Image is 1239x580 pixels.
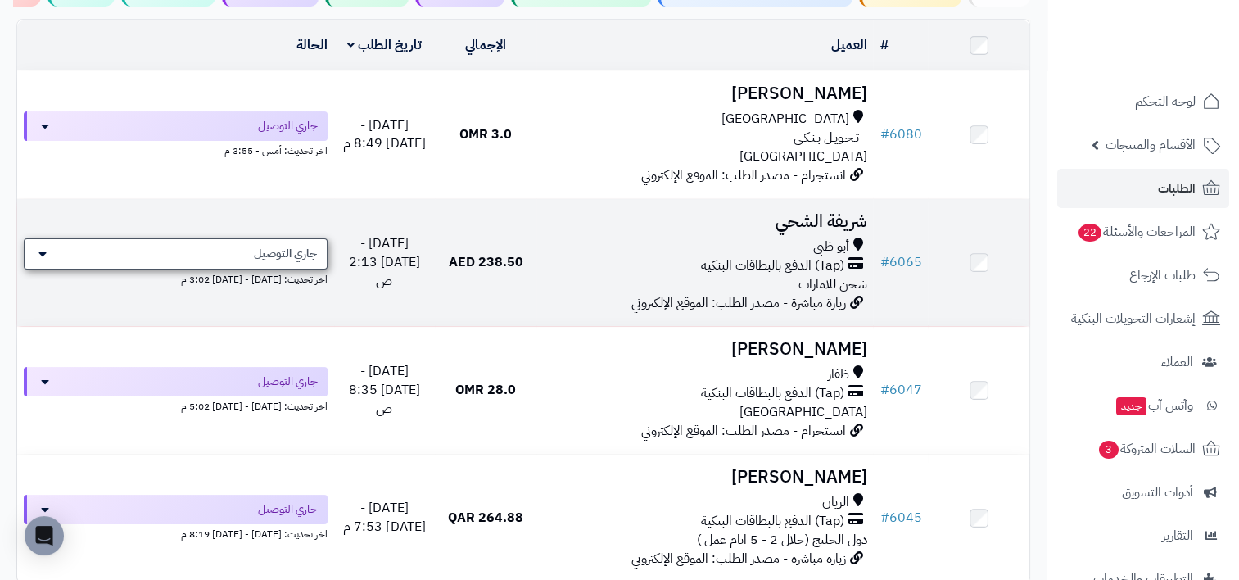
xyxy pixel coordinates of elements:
span: 264.88 QAR [448,508,523,528]
span: أبو ظبي [812,238,848,256]
a: #6047 [880,380,921,400]
a: الإجمالي [465,35,506,55]
h3: [PERSON_NAME] [543,468,867,487]
span: العملاء [1161,351,1193,374]
span: إشعارات التحويلات البنكية [1071,307,1196,330]
span: جاري التوصيل [254,246,317,262]
span: # [880,252,889,272]
span: المراجعات والأسئلة [1077,220,1196,243]
span: [GEOGRAPHIC_DATA] [739,402,866,422]
span: زيارة مباشرة - مصدر الطلب: الموقع الإلكتروني [631,293,845,313]
span: 3 [1099,441,1119,459]
div: اخر تحديث: [DATE] - [DATE] 8:19 م [24,524,328,541]
span: دول الخليج (خلال 2 - 5 ايام عمل ) [696,530,866,550]
a: #6080 [880,125,921,144]
a: المراجعات والأسئلة22 [1057,212,1229,251]
a: العميل [830,35,866,55]
span: [DATE] - [DATE] 8:35 ص [349,361,420,419]
span: جديد [1116,397,1146,415]
span: شحن للامارات [798,274,866,294]
span: ظفار [827,365,848,384]
span: انستجرام - مصدر الطلب: الموقع الإلكتروني [640,421,845,441]
span: # [880,125,889,144]
span: 238.50 AED [449,252,523,272]
h3: [PERSON_NAME] [543,84,867,103]
a: #6065 [880,252,921,272]
span: الطلبات [1158,177,1196,200]
span: [DATE] - [DATE] 2:13 ص [349,233,420,291]
span: # [880,380,889,400]
span: جاري التوصيل [258,501,318,518]
span: تـحـويـل بـنـكـي [793,129,858,147]
a: أدوات التسويق [1057,473,1229,512]
span: 28.0 OMR [455,380,516,400]
span: الريان [821,493,848,512]
span: (Tap) الدفع بالبطاقات البنكية [700,512,843,531]
span: التقارير [1162,524,1193,547]
span: أدوات التسويق [1122,481,1193,504]
span: [DATE] - [DATE] 7:53 م [343,498,425,537]
span: 3.0 OMR [459,125,512,144]
a: # [880,35,888,55]
img: logo-2.png [1128,12,1223,47]
span: انستجرام - مصدر الطلب: الموقع الإلكتروني [640,165,845,185]
span: (Tap) الدفع بالبطاقات البنكية [700,384,843,403]
div: اخر تحديث: [DATE] - [DATE] 5:02 م [24,396,328,414]
a: العملاء [1057,342,1229,382]
span: جاري التوصيل [258,374,318,390]
span: # [880,508,889,528]
a: لوحة التحكم [1057,82,1229,121]
div: Open Intercom Messenger [25,516,64,555]
a: التقارير [1057,516,1229,555]
a: الطلبات [1057,169,1229,208]
h3: [PERSON_NAME] [543,340,867,359]
a: #6045 [880,508,921,528]
span: [GEOGRAPHIC_DATA] [721,110,848,129]
span: الأقسام والمنتجات [1106,134,1196,156]
span: لوحة التحكم [1135,90,1196,113]
a: السلات المتروكة3 [1057,429,1229,469]
a: وآتس آبجديد [1057,386,1229,425]
span: طلبات الإرجاع [1129,264,1196,287]
h3: شريفة الشحي [543,212,867,231]
span: وآتس آب [1115,394,1193,417]
div: اخر تحديث: أمس - 3:55 م [24,141,328,158]
a: طلبات الإرجاع [1057,256,1229,295]
a: الحالة [296,35,328,55]
span: السلات المتروكة [1097,437,1196,460]
span: جاري التوصيل [258,118,318,134]
div: اخر تحديث: [DATE] - [DATE] 3:02 م [24,270,328,287]
span: 22 [1078,224,1102,242]
a: تاريخ الطلب [347,35,422,55]
span: زيارة مباشرة - مصدر الطلب: الموقع الإلكتروني [631,549,845,569]
a: إشعارات التحويلات البنكية [1057,299,1229,338]
span: [GEOGRAPHIC_DATA] [739,147,866,166]
span: [DATE] - [DATE] 8:49 م [343,116,425,154]
span: (Tap) الدفع بالبطاقات البنكية [700,256,843,275]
